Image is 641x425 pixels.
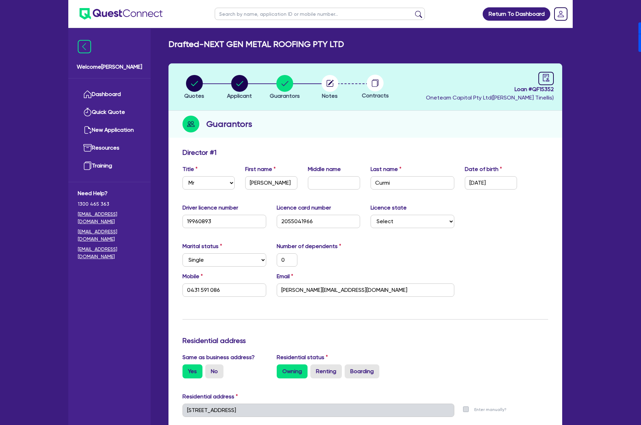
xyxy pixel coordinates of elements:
label: Residential status [277,353,328,362]
input: DD / MM / YYYY [465,176,517,190]
label: Licence state [371,204,407,212]
a: Dashboard [78,85,141,103]
button: Notes [321,75,339,101]
span: Need Help? [78,189,141,198]
h2: Drafted - NEXT GEN METAL ROOFING PTY LTD [168,39,344,49]
label: Title [182,165,198,173]
input: Search by name, application ID or mobile number... [215,8,425,20]
span: 1300 465 363 [78,200,141,208]
a: [EMAIL_ADDRESS][DOMAIN_NAME] [78,246,141,260]
span: audit [542,74,550,82]
a: Quick Quote [78,103,141,121]
label: Marital status [182,242,222,251]
img: icon-menu-close [78,40,91,53]
label: Middle name [308,165,341,173]
label: Owning [277,364,308,378]
label: Enter manually? [474,406,506,413]
button: Quotes [184,75,205,101]
h3: Director # 1 [182,148,216,157]
span: Welcome [PERSON_NAME] [77,63,142,71]
img: training [83,162,92,170]
img: resources [83,144,92,152]
img: step-icon [182,116,199,132]
img: quick-quote [83,108,92,116]
label: Same as business address? [182,353,255,362]
a: Resources [78,139,141,157]
span: Applicant [227,92,252,99]
a: Training [78,157,141,175]
span: Contracts [362,92,389,99]
label: Boarding [345,364,379,378]
label: No [205,364,223,378]
span: Notes [322,92,338,99]
button: Applicant [227,75,252,101]
label: Driver licence number [182,204,238,212]
label: Number of dependents [277,242,341,251]
label: Date of birth [465,165,502,173]
img: quest-connect-logo-blue [80,8,163,20]
h3: Residential address [182,336,548,345]
span: Quotes [184,92,204,99]
label: Renting [310,364,342,378]
label: Yes [182,364,202,378]
span: Oneteam Capital Pty Ltd ( [PERSON_NAME] Tinellis ) [426,94,554,101]
a: [EMAIL_ADDRESS][DOMAIN_NAME] [78,211,141,225]
label: Mobile [182,272,203,281]
a: [EMAIL_ADDRESS][DOMAIN_NAME] [78,228,141,243]
label: Last name [371,165,401,173]
img: new-application [83,126,92,134]
label: First name [245,165,276,173]
label: Licence card number [277,204,331,212]
a: New Application [78,121,141,139]
span: Guarantors [270,92,300,99]
label: Residential address [182,392,238,401]
a: Dropdown toggle [552,5,570,23]
span: Loan # QF15352 [426,85,554,94]
h2: Guarantors [206,118,252,130]
label: Email [277,272,293,281]
button: Guarantors [269,75,300,101]
a: Return To Dashboard [483,7,550,21]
